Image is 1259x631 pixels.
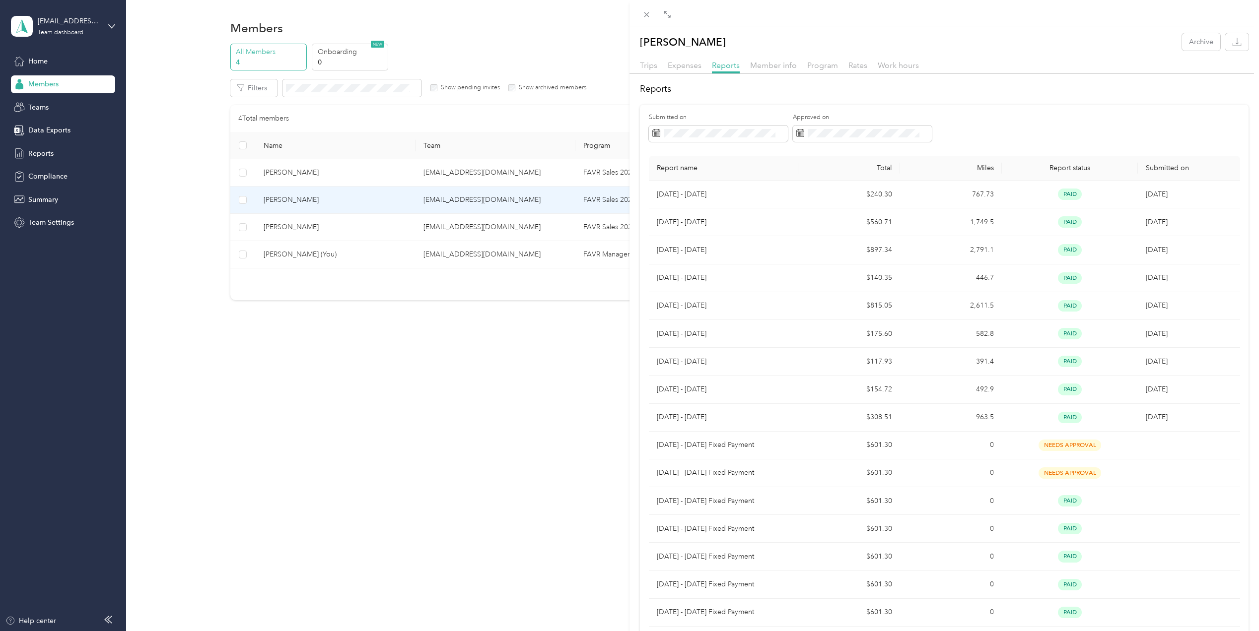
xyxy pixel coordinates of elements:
span: paid [1058,356,1082,367]
p: [DATE] - [DATE] Fixed Payment [657,551,790,562]
p: [DATE] - [DATE] Fixed Payment [657,496,790,506]
span: paid [1058,579,1082,590]
div: Total [806,164,892,172]
span: needs approval [1039,440,1101,451]
span: needs approval [1039,467,1101,479]
span: [DATE] [1146,273,1168,282]
p: [DATE] - [DATE] [657,300,790,311]
span: Rates [848,61,867,70]
td: $560.71 [798,208,900,236]
button: Archive [1182,33,1220,51]
span: Member info [750,61,797,70]
span: paid [1058,216,1082,228]
span: paid [1058,300,1082,312]
span: [DATE] [1146,329,1168,338]
td: 0 [900,432,1002,459]
td: $601.30 [798,543,900,570]
td: $117.93 [798,348,900,376]
span: paid [1058,328,1082,339]
label: Submitted on [649,113,788,122]
p: [DATE] - [DATE] Fixed Payment [657,523,790,534]
td: $601.30 [798,432,900,459]
td: 767.73 [900,181,1002,208]
td: 492.9 [900,376,1002,403]
span: [DATE] [1146,357,1168,366]
div: Miles [908,164,994,172]
span: Program [807,61,838,70]
span: paid [1058,495,1082,506]
td: 0 [900,487,1002,515]
p: [DATE] - [DATE] Fixed Payment [657,607,790,618]
span: paid [1058,272,1082,284]
span: Expenses [668,61,701,70]
span: [DATE] [1146,301,1168,310]
td: 963.5 [900,404,1002,432]
td: $240.30 [798,181,900,208]
th: Submitted on [1138,156,1240,181]
td: $601.30 [798,459,900,487]
td: 2,611.5 [900,292,1002,320]
p: [DATE] - [DATE] [657,272,790,283]
span: paid [1058,523,1082,534]
span: paid [1058,607,1082,618]
span: [DATE] [1146,385,1168,393]
td: 1,749.5 [900,208,1002,236]
td: $815.05 [798,292,900,320]
span: [DATE] [1146,246,1168,254]
span: Reports [712,61,740,70]
p: [DATE] - [DATE] Fixed Payment [657,579,790,590]
span: Report status [1010,164,1130,172]
span: paid [1058,551,1082,562]
td: 0 [900,599,1002,627]
td: $175.60 [798,320,900,348]
span: Work hours [878,61,919,70]
p: [DATE] - [DATE] [657,189,790,200]
td: $308.51 [798,404,900,432]
span: paid [1058,244,1082,255]
td: 2,791.1 [900,236,1002,264]
span: paid [1058,189,1082,200]
span: Trips [640,61,657,70]
td: $140.35 [798,264,900,292]
td: $601.30 [798,599,900,627]
span: paid [1058,412,1082,423]
span: paid [1058,383,1082,395]
span: [DATE] [1146,218,1168,226]
p: [DATE] - [DATE] [657,217,790,228]
p: [DATE] - [DATE] [657,412,790,423]
td: 0 [900,543,1002,570]
label: Approved on [793,113,932,122]
p: [DATE] - [DATE] Fixed Payment [657,440,790,450]
span: [DATE] [1146,413,1168,421]
th: Report name [649,156,798,181]
p: [DATE] - [DATE] [657,328,790,339]
span: [DATE] [1146,190,1168,198]
td: 446.7 [900,264,1002,292]
td: $601.30 [798,487,900,515]
td: $897.34 [798,236,900,264]
td: 582.8 [900,320,1002,348]
td: 0 [900,571,1002,599]
h2: Reports [640,82,1249,96]
td: 0 [900,459,1002,487]
p: [DATE] - [DATE] Fixed Payment [657,467,790,478]
td: 0 [900,515,1002,543]
p: [DATE] - [DATE] [657,384,790,395]
p: [PERSON_NAME] [640,33,726,51]
td: $601.30 [798,571,900,599]
td: 391.4 [900,348,1002,376]
p: [DATE] - [DATE] [657,245,790,255]
p: [DATE] - [DATE] [657,356,790,367]
td: $601.30 [798,515,900,543]
iframe: Everlance-gr Chat Button Frame [1203,575,1259,631]
td: $154.72 [798,376,900,403]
